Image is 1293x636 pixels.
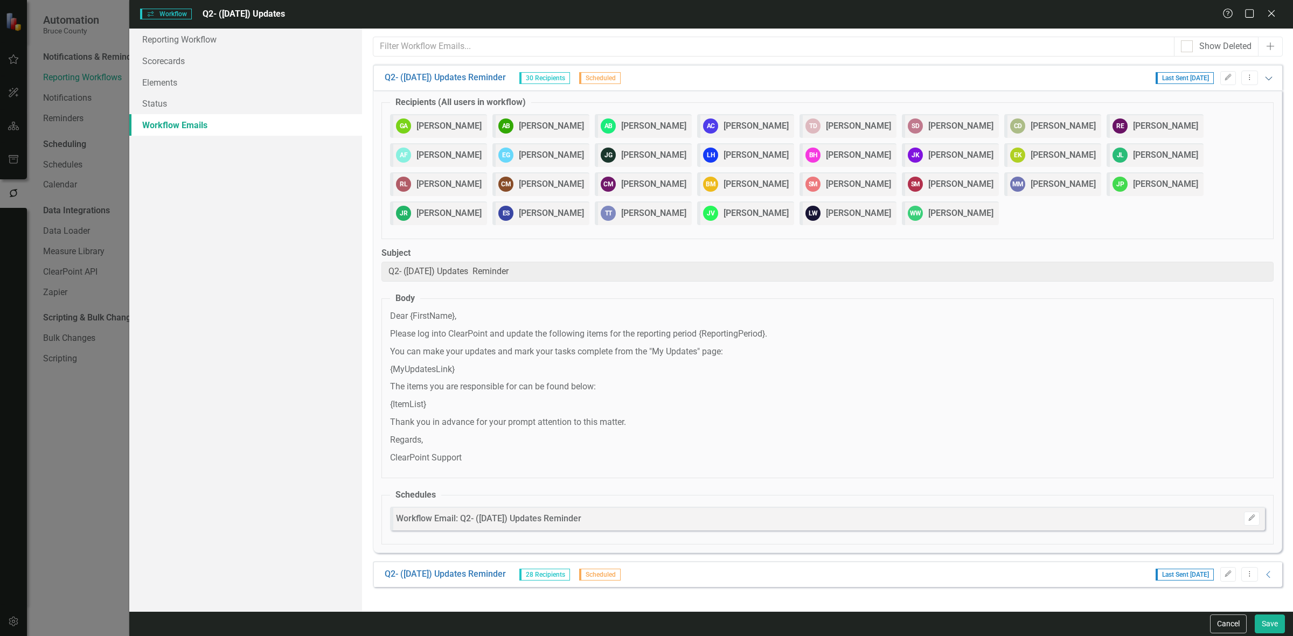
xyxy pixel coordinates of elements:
p: {ItemList} [390,399,1265,411]
div: SM [908,177,923,192]
div: CM [601,177,616,192]
strong: [PERSON_NAME] [928,149,993,162]
div: JL [1113,148,1128,163]
strong: [PERSON_NAME] [416,178,482,191]
div: SM [805,177,821,192]
div: AC [703,118,718,134]
strong: [PERSON_NAME] [519,120,584,132]
strong: [PERSON_NAME] [621,120,686,132]
strong: [PERSON_NAME] [519,178,584,191]
strong: [PERSON_NAME] [416,149,482,162]
p: The items you are responsible for can be found below: [390,381,1265,393]
span: 30 Recipients [519,72,570,84]
strong: [PERSON_NAME] [621,178,686,191]
strong: [PERSON_NAME] [621,207,686,220]
strong: [PERSON_NAME] [724,149,789,162]
div: JV [703,206,718,221]
div: EG [498,148,513,163]
strong: [PERSON_NAME] [519,207,584,220]
strong: [PERSON_NAME] [826,178,891,191]
p: Thank you in advance for your prompt attention to this matter. [390,416,1265,429]
input: Filter Workflow Emails... [373,37,1174,57]
span: 28 Recipients [519,569,570,581]
span: Workflow [140,9,192,19]
strong: [PERSON_NAME] [724,120,789,132]
strong: [PERSON_NAME] [928,120,993,132]
div: JP [1113,177,1128,192]
p: ClearPoint Support [390,452,1265,464]
p: You can make your updates and mark your tasks complete from the "My Updates" page: [390,346,1265,358]
div: AB [601,118,616,134]
legend: Recipients (All users in workflow) [390,96,531,109]
div: BH [805,148,821,163]
button: Save [1255,614,1285,633]
a: Status [129,93,362,114]
strong: [PERSON_NAME] [826,207,891,220]
strong: [PERSON_NAME] [519,149,584,162]
a: Scorecards [129,50,362,72]
div: TT [601,206,616,221]
strong: [PERSON_NAME] [724,207,789,220]
label: Subject [381,247,1274,260]
a: Q2- ([DATE]) Updates Reminder [385,72,506,84]
div: RE [1113,118,1128,134]
div: LW [805,206,821,221]
div: WW [908,206,923,221]
span: Workflow Email: Q2- ([DATE]) Updates Reminder [396,513,581,525]
a: Workflow Emails [129,114,362,136]
div: RL [396,177,411,192]
div: EK [1010,148,1025,163]
button: Cancel [1210,614,1247,633]
strong: [PERSON_NAME] [416,207,482,220]
p: Please log into ClearPoint and update the following items for the reporting period {ReportingPeri... [390,328,1265,340]
span: Scheduled [579,72,621,84]
p: Dear {FirstName}, [390,310,1265,323]
div: JG [601,148,616,163]
div: Show Deleted [1199,40,1252,53]
div: MM [1010,177,1025,192]
strong: [PERSON_NAME] [724,178,789,191]
div: JR [396,206,411,221]
strong: [PERSON_NAME] [928,178,993,191]
strong: [PERSON_NAME] [621,149,686,162]
div: ES [498,206,513,221]
div: SD [908,118,923,134]
div: GA [396,118,411,134]
div: CM [498,177,513,192]
span: Q2- ([DATE]) Updates [203,9,285,19]
div: LH [703,148,718,163]
a: Elements [129,72,362,93]
div: JK [908,148,923,163]
strong: [PERSON_NAME] [1133,149,1198,162]
div: AB [498,118,513,134]
strong: [PERSON_NAME] [1031,149,1096,162]
div: BM [703,177,718,192]
p: {MyUpdatesLink} [390,364,1265,376]
strong: [PERSON_NAME] [1133,178,1198,191]
span: Last Sent [DATE] [1156,569,1214,581]
a: Reporting Workflow [129,29,362,50]
span: Scheduled [579,569,621,581]
div: TD [805,118,821,134]
p: Regards, [390,434,1265,446]
strong: [PERSON_NAME] [1031,178,1096,191]
strong: [PERSON_NAME] [1133,120,1198,132]
strong: [PERSON_NAME] [826,149,891,162]
strong: [PERSON_NAME] [826,120,891,132]
div: AF [396,148,411,163]
div: CD [1010,118,1025,134]
a: Q2- ([DATE]) Updates Reminder [385,568,506,581]
strong: [PERSON_NAME] [928,207,993,220]
strong: [PERSON_NAME] [416,120,482,132]
span: Last Sent [DATE] [1156,72,1214,84]
strong: [PERSON_NAME] [1031,120,1096,132]
legend: Body [390,292,420,305]
legend: Schedules [390,489,441,501]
